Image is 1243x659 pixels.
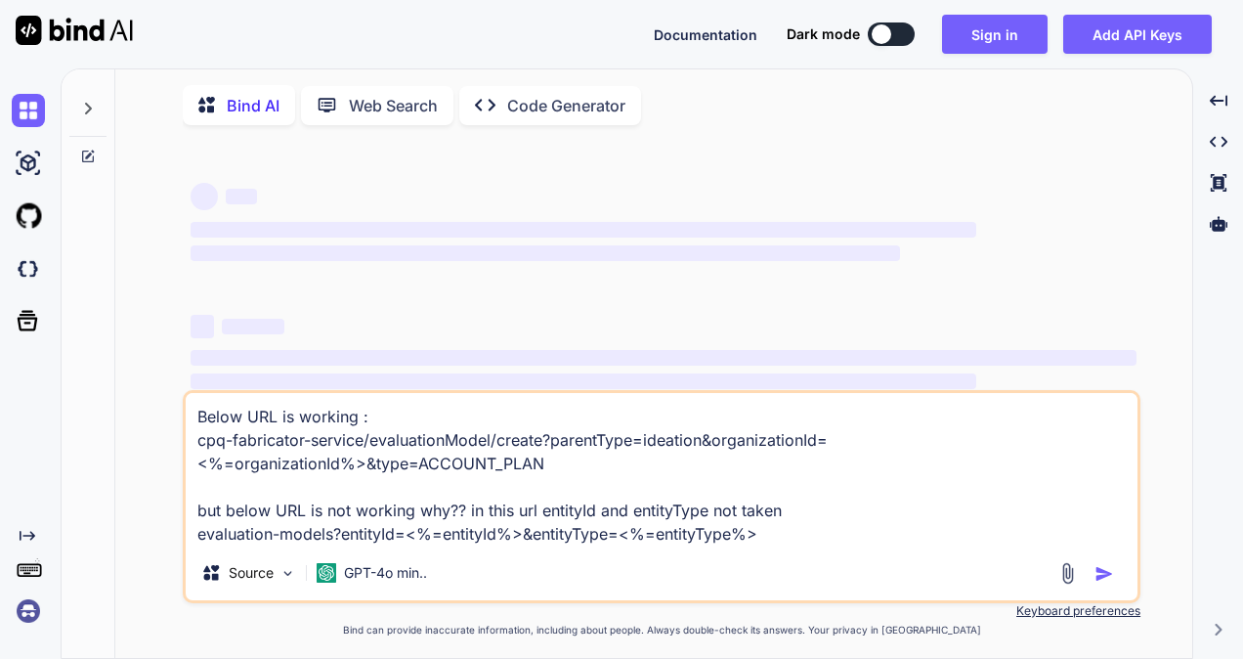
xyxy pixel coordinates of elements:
[344,563,427,583] p: GPT-4o min..
[16,16,133,45] img: Bind AI
[222,319,284,334] span: ‌
[12,199,45,233] img: githubLight
[349,94,438,117] p: Web Search
[191,350,1136,366] span: ‌
[942,15,1048,54] button: Sign in
[654,26,757,43] span: Documentation
[229,563,274,583] p: Source
[279,565,296,582] img: Pick Models
[183,623,1140,637] p: Bind can provide inaccurate information, including about people. Always double-check its answers....
[226,189,257,204] span: ‌
[191,183,218,210] span: ‌
[654,24,757,45] button: Documentation
[317,563,336,583] img: GPT-4o mini
[12,252,45,286] img: darkCloudIdeIcon
[1063,15,1212,54] button: Add API Keys
[787,24,860,44] span: Dark mode
[507,94,625,117] p: Code Generator
[186,393,1137,546] textarea: Below URL is working : cpq-fabricator-service/evaluationModel/create?parentType=ideation&organiza...
[12,594,45,628] img: signin
[191,222,975,238] span: ‌
[227,94,279,117] p: Bind AI
[191,315,214,338] span: ‌
[1056,562,1079,585] img: attachment
[12,147,45,180] img: ai-studio
[183,603,1140,619] p: Keyboard preferences
[191,373,975,389] span: ‌
[191,245,900,261] span: ‌
[12,94,45,127] img: chat
[1094,564,1114,584] img: icon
